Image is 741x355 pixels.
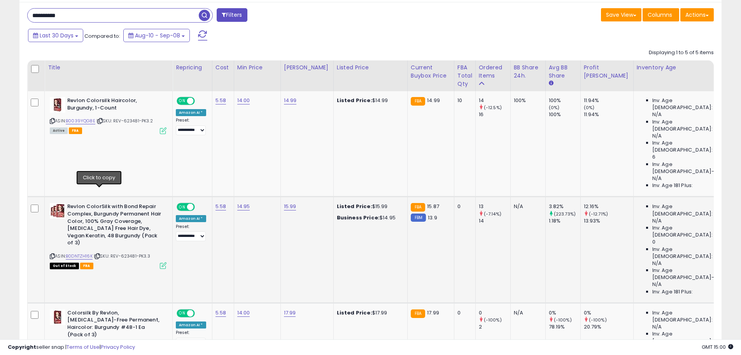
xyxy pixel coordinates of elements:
[514,97,540,104] div: 100%
[69,127,82,134] span: FBA
[457,97,469,104] div: 10
[479,323,510,330] div: 2
[215,309,226,317] a: 5.58
[411,64,451,80] div: Current Buybox Price
[337,309,401,316] div: $17.99
[584,64,630,80] div: Profit [PERSON_NAME]
[38,4,44,10] h1: PJ
[176,321,206,329] div: Amazon AI *
[652,97,723,111] span: Inv. Age [DEMOGRAPHIC_DATA]:
[28,29,83,42] button: Last 30 Days
[217,8,247,22] button: Filters
[549,323,580,330] div: 78.19%
[652,175,662,182] span: N/A
[67,203,162,248] b: Revlon ColorSilk with Bond Repair Complex, Burgundy Permanent Hair Color, 100% Gray Coverage, [ME...
[5,3,20,18] button: go back
[411,97,425,106] small: FBA
[479,203,510,210] div: 13
[84,32,120,40] span: Compared to:
[584,203,633,210] div: 12.16%
[28,129,149,161] div: Removed win buybox strategy and added condition if no purchase as you said and lets see what happens
[652,238,655,245] span: 0
[337,97,401,104] div: $14.99
[6,118,149,129] div: [DATE]
[38,10,53,18] p: Active
[479,97,510,104] div: 14
[652,161,723,175] span: Inv. Age [DEMOGRAPHIC_DATA]-180:
[649,49,714,57] div: Displaying 1 to 5 of 5 items
[549,97,580,104] div: 100%
[652,246,723,260] span: Inv. Age [DEMOGRAPHIC_DATA]:
[428,214,437,221] span: 13.9
[549,217,580,224] div: 1.18%
[284,309,296,317] a: 17.99
[589,211,608,217] small: (-12.71%)
[176,109,206,116] div: Amazon AI *
[652,182,693,189] span: Inv. Age 181 Plus:
[176,118,206,135] div: Preset:
[601,8,641,21] button: Save View
[549,203,580,210] div: 3.82%
[12,172,121,187] div: Hi [PERSON_NAME], thank you for getting back to [GEOGRAPHIC_DATA].
[284,64,330,72] div: [PERSON_NAME]
[237,97,250,104] a: 14.00
[177,98,187,104] span: ON
[177,310,187,316] span: ON
[66,118,95,124] a: B0039YQG8E
[176,64,209,72] div: Repricing
[135,32,180,39] span: Aug-10 - Sep-08
[8,343,36,351] strong: Copyright
[284,203,296,210] a: 15.99
[484,211,501,217] small: (-7.14%)
[514,203,540,210] div: N/A
[101,343,135,351] a: Privacy Policy
[549,80,554,87] small: Avg BB Share.
[484,104,502,111] small: (-12.5%)
[94,253,150,259] span: | SKU: REV-623481-PK3.3
[337,214,401,221] div: $14.95
[12,218,121,294] div: Right now, since you already hold the Buy Box, the repricer is incrementally increasing the price...
[50,97,65,113] img: 51sCsSxVfPL._SL40_.jpg
[652,281,662,288] span: N/A
[484,317,502,323] small: (-100%)
[549,64,577,80] div: Avg BB Share
[12,255,18,261] button: Upload attachment
[589,317,607,323] small: (-100%)
[652,203,723,217] span: Inv. Age [DEMOGRAPHIC_DATA]:
[427,203,439,210] span: 15.87
[643,8,679,21] button: Columns
[652,309,723,323] span: Inv. Age [DEMOGRAPHIC_DATA]:
[122,3,137,18] button: Home
[284,97,297,104] a: 14.99
[337,203,372,210] b: Listed Price:
[50,127,68,134] span: All listings currently available for purchase on Amazon
[337,214,380,221] b: Business Price:
[652,267,723,281] span: Inv. Age [DEMOGRAPHIC_DATA]-180:
[549,309,580,316] div: 0%
[237,203,250,210] a: 14.95
[177,204,187,210] span: ON
[176,224,206,242] div: Preset:
[652,154,655,161] span: 6
[554,317,572,323] small: (-100%)
[652,224,723,238] span: Inv. Age [DEMOGRAPHIC_DATA]:
[652,330,723,344] span: Inv. Age [DEMOGRAPHIC_DATA]:
[215,64,231,72] div: Cost
[479,111,510,118] div: 16
[67,97,162,113] b: Revlon Colorsilk Haircolor, Burgundy, 1-Count
[652,260,662,267] span: N/A
[12,84,121,107] div: Let me know what you think. ​
[648,11,672,19] span: Columns
[427,97,440,104] span: 14.99
[652,140,723,154] span: Inv. Age [DEMOGRAPHIC_DATA]:
[549,104,560,111] small: (0%)
[22,4,35,17] img: Profile image for PJ
[479,309,510,316] div: 0
[194,204,206,210] span: OFF
[680,8,714,21] button: Actions
[652,111,662,118] span: N/A
[137,3,151,17] div: Close
[37,255,43,261] button: Gif picker
[584,309,633,316] div: 0%
[652,217,662,224] span: N/A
